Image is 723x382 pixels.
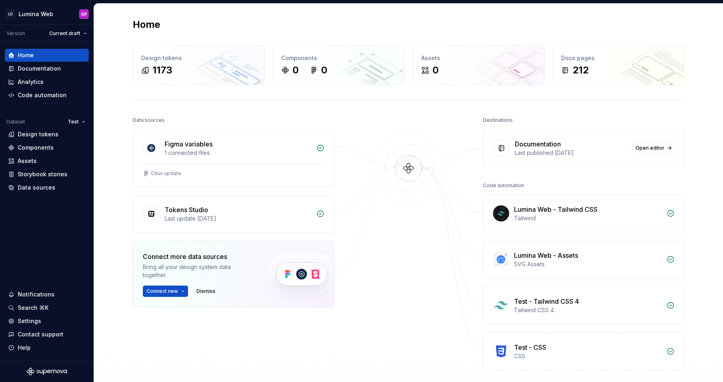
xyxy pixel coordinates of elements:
[5,315,89,328] a: Settings
[514,296,579,306] div: Test - Tailwind CSS 4
[273,46,405,85] a: Components00
[193,286,219,297] button: Dismiss
[151,170,181,177] div: Citus update
[321,64,327,77] div: 0
[165,205,208,215] div: Tokens Studio
[46,28,90,39] button: Current draft
[18,130,59,138] div: Design tokens
[483,180,524,191] div: Code automation
[6,119,25,125] div: Dataset
[5,128,89,141] a: Design tokens
[165,149,311,157] div: 1 connected files
[6,30,25,37] div: Version
[632,142,675,154] a: Open editor
[49,30,80,37] span: Current draft
[514,214,662,222] div: Tailwind
[5,49,89,62] a: Home
[561,54,676,62] div: Docs pages
[293,64,299,77] div: 0
[514,352,662,360] div: CSS
[5,62,89,75] a: Documentation
[143,263,252,279] div: Bring all your design system data together.
[64,116,89,127] button: Test
[5,288,89,301] button: Notifications
[153,64,172,77] div: 1173
[421,54,536,62] div: Assets
[6,9,15,19] div: LD
[5,181,89,194] a: Data sources
[18,65,61,73] div: Documentation
[433,64,439,77] div: 0
[18,144,54,152] div: Components
[81,11,87,17] div: GP
[5,154,89,167] a: Assets
[2,5,92,23] button: LDLumina WebGP
[27,367,67,376] svg: Supernova Logo
[133,115,165,126] div: Data sources
[18,184,55,192] div: Data sources
[143,252,252,261] div: Connect more data sources
[18,304,48,312] div: Search ⌘K
[514,306,662,314] div: Tailwind CSS 4
[196,288,215,294] span: Dismiss
[515,149,627,157] div: Last published [DATE]
[514,205,598,214] div: Lumina Web - Tailwind CSS
[143,286,188,297] button: Connect new
[515,139,561,149] div: Documentation
[514,250,578,260] div: Lumina Web - Assets
[18,330,63,338] div: Contact support
[573,64,589,77] div: 212
[18,51,34,59] div: Home
[5,301,89,314] button: Search ⌘K
[19,10,53,18] div: Lumina Web
[5,341,89,354] button: Help
[635,145,664,151] span: Open editor
[281,54,396,62] div: Components
[483,115,513,126] div: Destinations
[18,78,44,86] div: Analytics
[413,46,545,85] a: Assets0
[5,89,89,102] a: Code automation
[165,215,311,223] div: Last update [DATE]
[133,129,334,187] a: Figma variables1 connected filesCitus update
[18,91,67,99] div: Code automation
[5,75,89,88] a: Analytics
[141,54,256,62] div: Design tokens
[165,139,213,149] div: Figma variables
[133,18,160,31] h2: Home
[5,168,89,181] a: Storybook stories
[146,288,178,294] span: Connect new
[18,290,54,299] div: Notifications
[133,195,334,233] a: Tokens StudioLast update [DATE]
[514,342,546,352] div: Test - CSS
[133,46,265,85] a: Design tokens1173
[553,46,685,85] a: Docs pages212
[5,141,89,154] a: Components
[18,157,37,165] div: Assets
[5,328,89,341] button: Contact support
[68,119,79,125] span: Test
[18,170,67,178] div: Storybook stories
[18,344,31,352] div: Help
[514,260,662,268] div: SVG Assets
[18,317,41,325] div: Settings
